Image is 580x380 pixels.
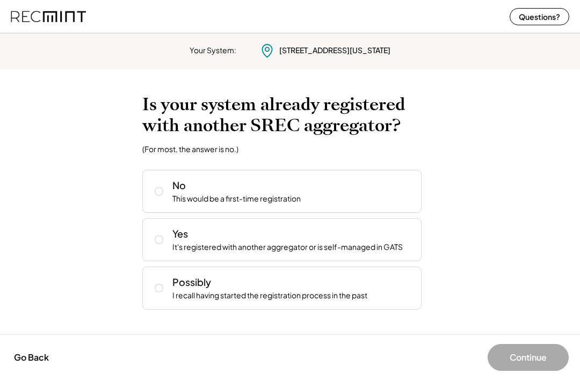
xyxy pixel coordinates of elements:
[142,94,438,136] h2: Is your system already registered with another SREC aggregator?
[172,290,367,301] div: I recall having started the registration process in the past
[142,144,238,154] div: (For most, the answer is no.)
[510,8,569,25] button: Questions?
[172,275,211,289] div: Possibly
[172,227,188,240] div: Yes
[11,2,86,31] img: recmint-logotype%403x%20%281%29.jpeg
[190,45,236,56] div: Your System:
[172,242,403,253] div: It's registered with another aggregator or is self-managed in GATS
[11,346,52,369] button: Go Back
[488,344,569,371] button: Continue
[279,45,390,56] div: [STREET_ADDRESS][US_STATE]
[172,178,186,192] div: No
[172,193,301,204] div: This would be a first-time registration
